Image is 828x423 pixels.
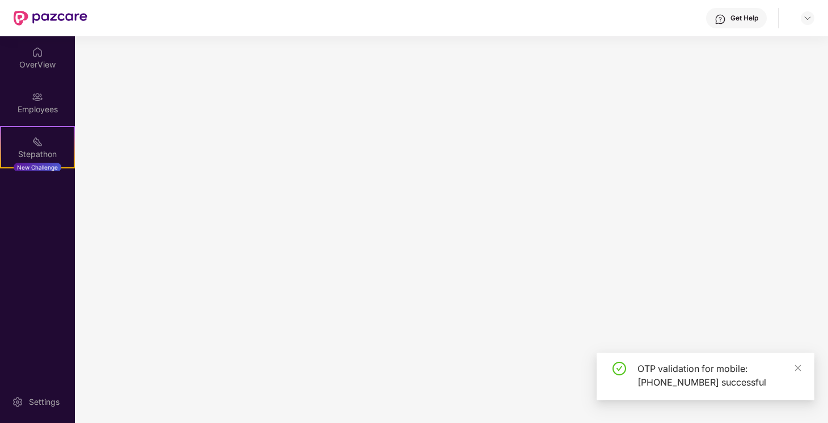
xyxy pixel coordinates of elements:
img: svg+xml;base64,PHN2ZyBpZD0iRHJvcGRvd24tMzJ4MzIiIHhtbG5zPSJodHRwOi8vd3d3LnczLm9yZy8yMDAwL3N2ZyIgd2... [803,14,812,23]
div: New Challenge [14,163,61,172]
img: svg+xml;base64,PHN2ZyBpZD0iRW1wbG95ZWVzIiB4bWxucz0iaHR0cDovL3d3dy53My5vcmcvMjAwMC9zdmciIHdpZHRoPS... [32,91,43,103]
img: svg+xml;base64,PHN2ZyBpZD0iU2V0dGluZy0yMHgyMCIgeG1sbnM9Imh0dHA6Ly93d3cudzMub3JnLzIwMDAvc3ZnIiB3aW... [12,396,23,408]
img: svg+xml;base64,PHN2ZyBpZD0iSGVscC0zMngzMiIgeG1sbnM9Imh0dHA6Ly93d3cudzMub3JnLzIwMDAvc3ZnIiB3aWR0aD... [715,14,726,25]
img: svg+xml;base64,PHN2ZyBpZD0iSG9tZSIgeG1sbnM9Imh0dHA6Ly93d3cudzMub3JnLzIwMDAvc3ZnIiB3aWR0aD0iMjAiIG... [32,46,43,58]
span: check-circle [612,362,626,375]
div: Settings [26,396,63,408]
div: OTP validation for mobile: [PHONE_NUMBER] successful [637,362,801,389]
img: New Pazcare Logo [14,11,87,26]
img: svg+xml;base64,PHN2ZyB4bWxucz0iaHR0cDovL3d3dy53My5vcmcvMjAwMC9zdmciIHdpZHRoPSIyMSIgaGVpZ2h0PSIyMC... [32,136,43,147]
div: Stepathon [1,149,74,160]
span: close [794,364,802,372]
div: Get Help [730,14,758,23]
